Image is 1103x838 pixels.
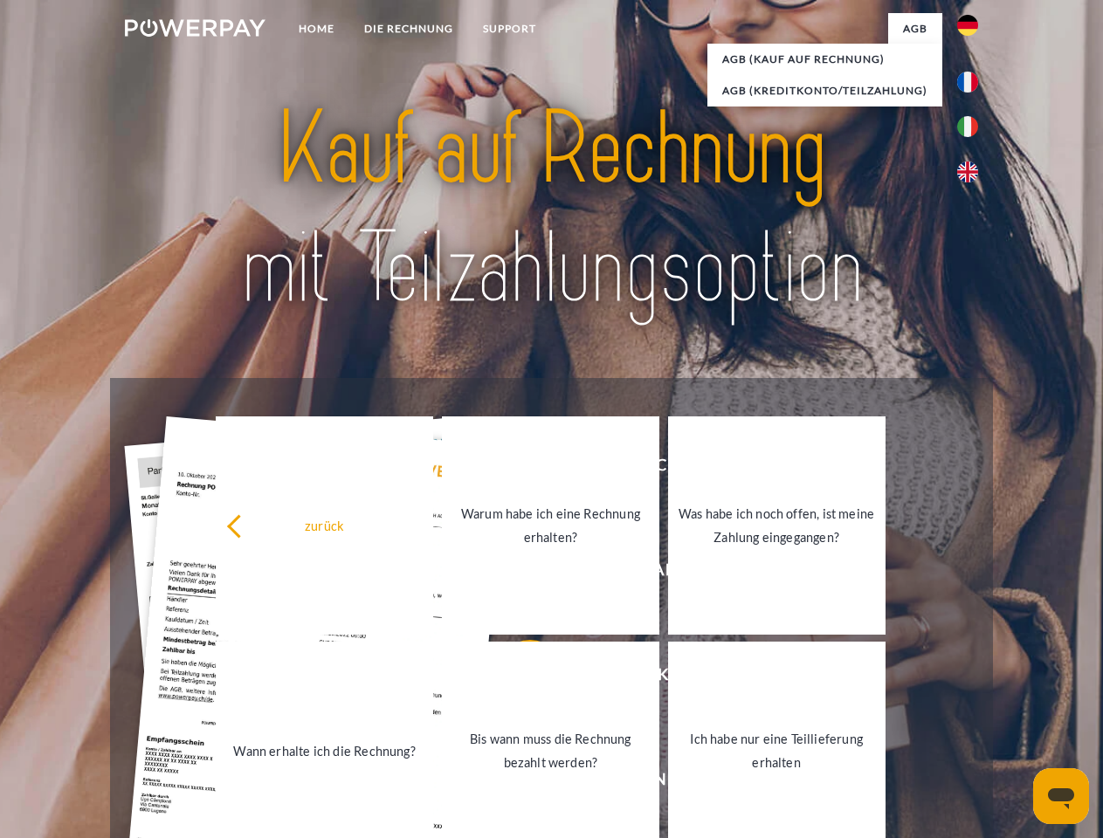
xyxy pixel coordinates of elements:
a: DIE RECHNUNG [349,13,468,45]
div: Wann erhalte ich die Rechnung? [226,738,423,762]
img: fr [957,72,978,93]
div: Ich habe nur eine Teillieferung erhalten [679,727,875,774]
div: zurück [226,513,423,537]
a: AGB (Kreditkonto/Teilzahlung) [707,75,942,106]
div: Was habe ich noch offen, ist meine Zahlung eingegangen? [679,502,875,549]
a: agb [888,13,942,45]
img: it [957,116,978,137]
iframe: Schaltfläche zum Öffnen des Messaging-Fensters [1033,768,1089,824]
div: Warum habe ich eine Rechnung erhalten? [452,502,649,549]
a: Home [284,13,349,45]
div: Bis wann muss die Rechnung bezahlt werden? [452,727,649,774]
img: de [957,15,978,36]
a: AGB (Kauf auf Rechnung) [707,44,942,75]
img: title-powerpay_de.svg [167,84,936,334]
img: en [957,161,978,182]
a: Was habe ich noch offen, ist meine Zahlung eingegangen? [668,416,886,635]
img: logo-powerpay-white.svg [125,19,265,37]
a: SUPPORT [468,13,551,45]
